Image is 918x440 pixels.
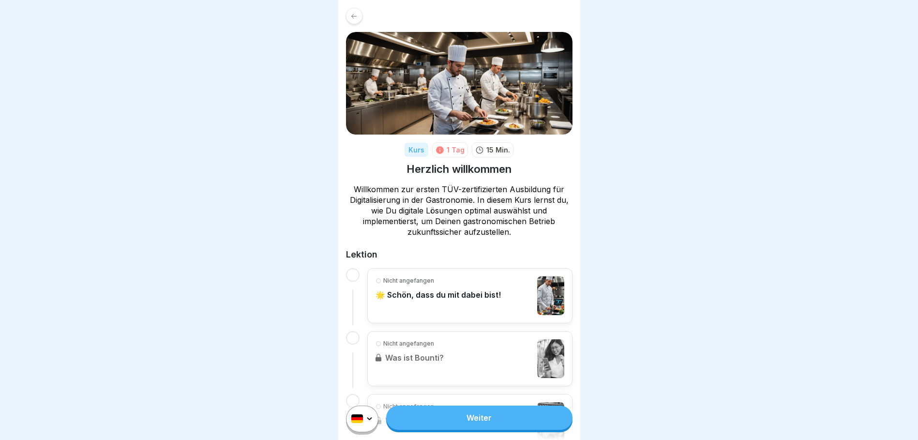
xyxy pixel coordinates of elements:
[376,276,564,315] a: Nicht angefangen🌟 Schön, dass du mit dabei bist!
[346,184,572,237] p: Willkommen zur ersten TÜV-zertifizierten Ausbildung für Digitalisierung in der Gastronomie. In di...
[351,415,363,424] img: de.svg
[447,145,465,155] div: 1 Tag
[383,276,434,285] p: Nicht angefangen
[376,290,501,300] p: 🌟 Schön, dass du mit dabei bist!
[406,162,512,176] h1: Herzlich willkommen
[346,249,572,260] h2: Lektion
[346,32,572,135] img: f6jfeywlzi46z76yezuzl69o.png
[386,406,572,430] a: Weiter
[486,145,510,155] p: 15 Min.
[405,143,428,157] div: Kurs
[537,276,564,315] img: h789l74cqqtepp55igg5sht9.png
